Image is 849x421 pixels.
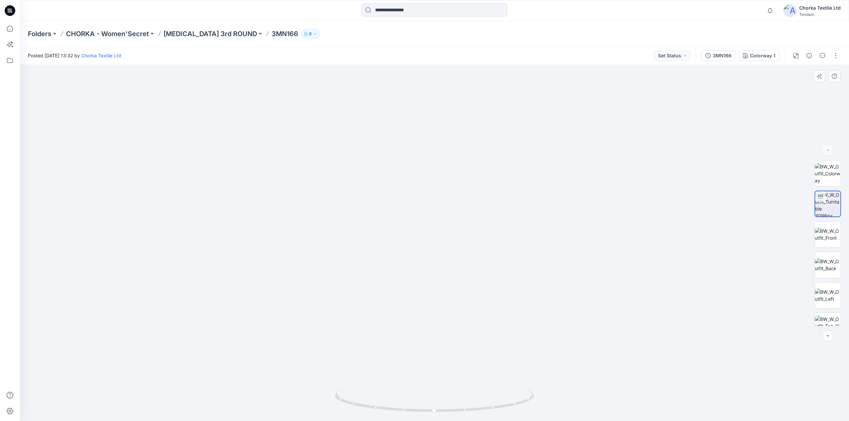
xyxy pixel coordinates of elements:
img: BW_W_Outfit_Back [815,258,841,272]
a: Chorka Textile Ltd [81,53,121,58]
div: Tendam [799,12,841,17]
a: [MEDICAL_DATA] 3rd ROUND [163,29,257,38]
div: Colorway 1 [750,52,775,59]
img: BW_W_Outfit_Top_CloseUp [815,316,841,336]
img: BW_W_Outfit_Front [815,227,841,241]
div: Chorka Textile Ltd [799,4,841,12]
a: CHORKA - Women'Secret [66,29,149,38]
p: 8 [309,30,312,37]
img: BW_W_Outfit_Colorway [815,163,841,184]
button: Details [804,50,815,61]
img: avatar [783,4,797,17]
img: BW_W_Outfit_Turntable 4096px [815,191,840,216]
a: Folders [28,29,51,38]
img: BW_W_Outfit_Left [815,288,841,302]
button: Colorway 1 [739,50,780,61]
button: 3MN166 [701,50,736,61]
div: 3MN166 [713,52,732,59]
span: Posted [DATE] 13:32 by [28,52,121,59]
p: 3MN166 [272,29,298,38]
button: 8 [301,29,320,38]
